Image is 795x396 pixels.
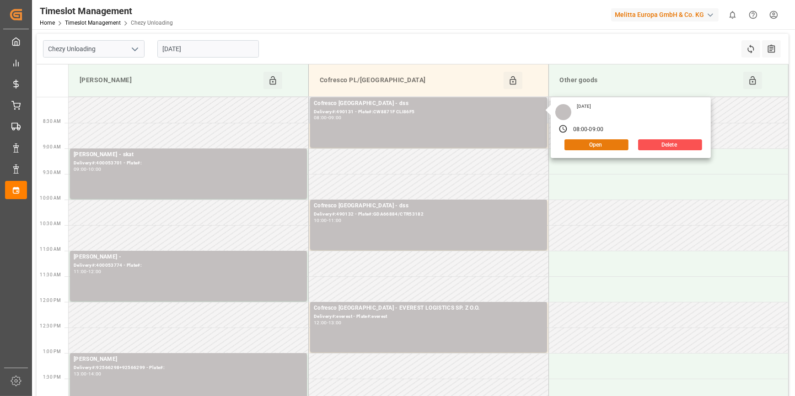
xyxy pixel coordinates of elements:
div: 09:00 [328,116,342,120]
div: 08:00 [314,116,327,120]
div: Cofresco [GEOGRAPHIC_DATA] - dss [314,201,543,211]
div: - [87,167,88,171]
div: 10:00 [314,218,327,222]
div: Delivery#:400053774 - Plate#: [74,262,303,269]
div: - [587,126,589,134]
div: - [87,372,88,376]
div: 11:00 [74,269,87,274]
div: [PERSON_NAME] [76,72,263,89]
div: Cofresco [GEOGRAPHIC_DATA] - EVEREST LOGISTICS SP. Z O.O. [314,304,543,313]
button: Melitta Europa GmbH & Co. KG [611,6,722,23]
div: Melitta Europa GmbH & Co. KG [611,8,719,21]
span: 9:00 AM [43,144,61,149]
a: Timeslot Management [65,20,121,26]
div: Delivery#:490132 - Plate#:GDA66884/CTR53182 [314,211,543,218]
span: 1:00 PM [43,349,61,354]
span: 8:30 AM [43,119,61,124]
input: Type to search/select [43,40,145,58]
button: Open [564,139,628,150]
div: Other goods [556,72,744,89]
div: Cofresco PL/[GEOGRAPHIC_DATA] [316,72,504,89]
div: 13:00 [74,372,87,376]
div: 12:00 [88,269,102,274]
span: 12:00 PM [40,298,61,303]
span: 10:30 AM [40,221,61,226]
div: 09:00 [589,126,604,134]
div: 13:00 [328,321,342,325]
div: Delivery#:490131 - Plate#:CW8871F CLI86F5 [314,108,543,116]
div: Delivery#:400053701 - Plate#: [74,159,303,167]
div: Delivery#:everest - Plate#:everest [314,313,543,321]
button: Delete [638,139,702,150]
a: Home [40,20,55,26]
div: 10:00 [88,167,102,171]
span: 9:30 AM [43,170,61,175]
div: [PERSON_NAME] - [74,253,303,262]
div: 09:00 [74,167,87,171]
div: - [327,218,328,222]
span: 11:30 AM [40,272,61,277]
span: 12:30 PM [40,323,61,328]
div: [PERSON_NAME] [74,355,303,364]
div: 11:00 [328,218,342,222]
span: 10:00 AM [40,195,61,201]
button: Help Center [743,5,763,25]
div: [DATE] [574,103,595,110]
div: [PERSON_NAME] - skat [74,150,303,159]
div: 12:00 [314,321,327,325]
div: - [87,269,88,274]
div: - [327,321,328,325]
div: Timeslot Management [40,4,173,18]
input: DD-MM-YYYY [157,40,259,58]
div: - [327,116,328,120]
button: open menu [128,42,141,56]
span: 11:00 AM [40,247,61,252]
div: 14:00 [88,372,102,376]
div: Delivery#:92566298+92566299 - Plate#: [74,364,303,372]
div: 08:00 [573,126,588,134]
button: show 0 new notifications [722,5,743,25]
div: Cofresco [GEOGRAPHIC_DATA] - dss [314,99,543,108]
span: 1:30 PM [43,375,61,380]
